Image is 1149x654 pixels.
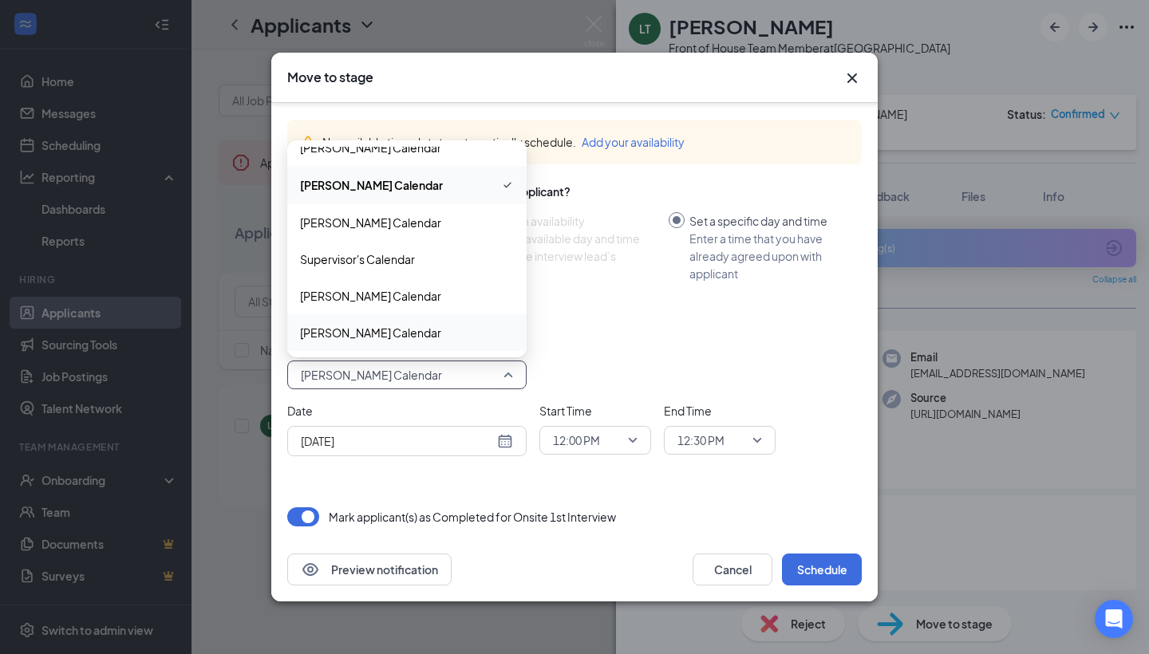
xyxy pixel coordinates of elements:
[287,69,373,86] h3: Move to stage
[677,428,725,452] span: 12:30 PM
[300,287,441,305] span: [PERSON_NAME] Calendar
[689,212,849,230] div: Set a specific day and time
[553,428,600,452] span: 12:00 PM
[693,554,772,585] button: Cancel
[300,214,441,231] span: [PERSON_NAME] Calendar
[300,250,415,268] span: Supervisor's Calendar
[664,402,776,420] span: End Time
[539,402,651,420] span: Start Time
[782,554,862,585] button: Schedule
[582,133,685,151] button: Add your availability
[843,69,862,88] button: Close
[1095,600,1133,638] div: Open Intercom Messenger
[501,175,514,195] svg: Checkmark
[300,324,441,341] span: [PERSON_NAME] Calendar
[843,69,862,88] svg: Cross
[301,560,320,579] svg: Eye
[300,176,443,194] span: [PERSON_NAME] Calendar
[300,139,441,156] span: [PERSON_NAME] Calendar
[329,509,616,525] p: Mark applicant(s) as Completed for Onsite 1st Interview
[287,183,862,199] div: How do you want to schedule time with the applicant?
[322,133,849,151] div: No available time slots to automatically schedule.
[287,554,452,585] button: EyePreview notification
[301,432,494,450] input: Aug 26, 2025
[689,230,849,282] div: Enter a time that you have already agreed upon with applicant
[467,212,656,230] div: Select from availability
[467,230,656,282] div: Choose an available day and time slot from the interview lead’s calendar
[300,135,316,151] svg: Warning
[287,402,527,420] span: Date
[301,363,442,387] span: [PERSON_NAME] Calendar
